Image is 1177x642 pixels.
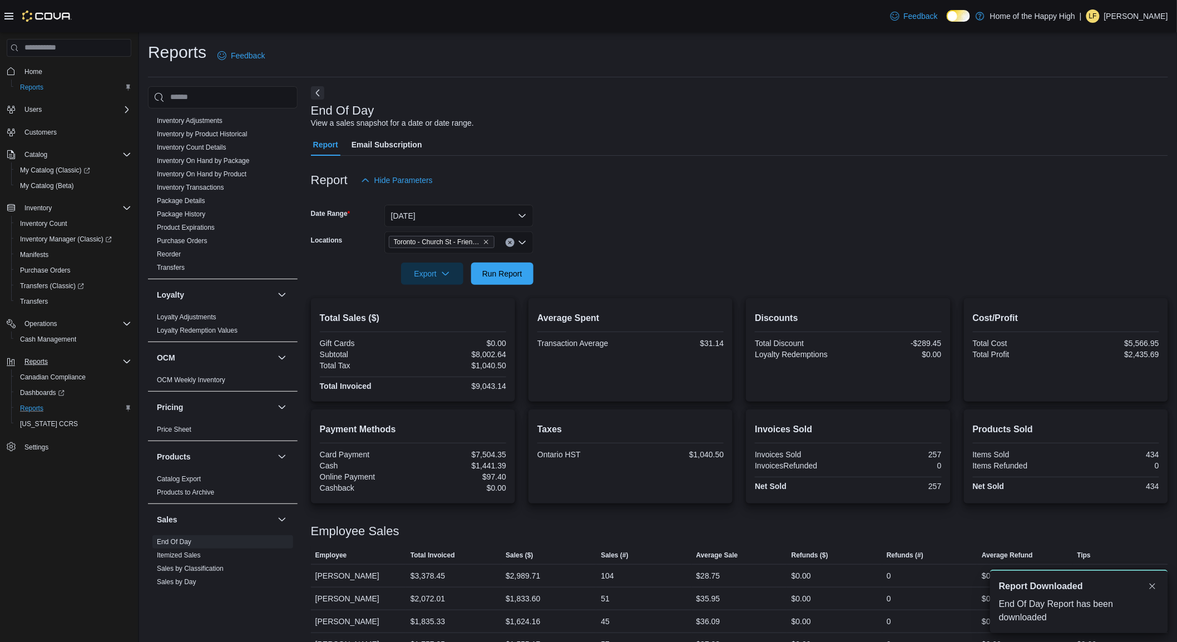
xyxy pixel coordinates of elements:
span: Inventory On Hand by Product [157,170,246,179]
h3: Loyalty [157,289,184,300]
a: Sales by Classification [157,565,224,572]
label: Locations [311,236,343,245]
h3: Employee Sales [311,525,399,538]
span: Feedback [231,50,265,61]
span: Reports [20,83,43,92]
span: Inventory Manager (Classic) [16,233,131,246]
a: Settings [20,441,53,454]
a: [US_STATE] CCRS [16,417,82,431]
h2: Cost/Profit [973,312,1159,325]
a: Reorder [157,250,181,258]
span: Dashboards [20,388,65,397]
div: Cash [320,461,411,470]
div: Online Payment [320,472,411,481]
a: Inventory Count Details [157,144,226,151]
button: Reports [11,80,136,95]
a: Inventory Transactions [157,184,224,191]
span: Transfers (Classic) [20,282,84,290]
span: Inventory Transactions [157,183,224,192]
div: $0.00 [415,483,506,492]
span: Inventory Count Details [157,143,226,152]
a: Catalog Export [157,475,201,483]
div: Invoices Sold [755,450,846,459]
strong: Net Sold [973,482,1005,491]
div: 257 [850,482,942,491]
div: $36.09 [696,615,720,628]
button: OCM [157,352,273,363]
div: Ontario HST [537,450,629,459]
a: Products to Archive [157,488,214,496]
span: Sales by Classification [157,564,224,573]
div: 51 [601,592,610,605]
button: Hide Parameters [357,169,437,191]
button: Loyalty [157,289,273,300]
button: Catalog [20,148,52,161]
span: Reports [24,357,48,366]
button: Manifests [11,247,136,263]
div: Pricing [148,423,298,441]
h3: Report [311,174,348,187]
span: [US_STATE] CCRS [20,419,78,428]
div: Card Payment [320,450,411,459]
div: $1,624.16 [506,615,540,628]
h3: Pricing [157,402,183,413]
a: Loyalty Redemption Values [157,327,238,334]
a: Inventory Adjustments [157,117,222,125]
span: My Catalog (Classic) [20,166,90,175]
button: Open list of options [518,238,527,247]
button: [US_STATE] CCRS [11,416,136,432]
a: My Catalog (Classic) [11,162,136,178]
div: Gift Cards [320,339,411,348]
div: 0 [850,461,942,470]
a: Customers [20,126,61,139]
div: $1,040.50 [415,361,506,370]
a: Product Expirations [157,224,215,231]
div: End Of Day Report has been downloaded [999,597,1159,624]
a: Inventory Count [16,217,72,230]
div: $1,833.60 [506,592,540,605]
div: $8,002.64 [415,350,506,359]
a: Dashboards [11,385,136,401]
span: Sales ($) [506,551,533,560]
button: Users [2,102,136,117]
span: Purchase Orders [157,236,207,245]
button: My Catalog (Beta) [11,178,136,194]
a: Loyalty Adjustments [157,313,216,321]
span: Products to Archive [157,488,214,497]
span: Manifests [16,248,131,261]
img: Cova [22,11,72,22]
span: Sales (#) [601,551,628,560]
span: Cash Management [16,333,131,346]
h3: Sales [157,514,177,525]
span: My Catalog (Classic) [16,164,131,177]
a: Price Sheet [157,426,191,433]
span: Catalog [20,148,131,161]
button: Next [311,86,324,100]
button: OCM [275,351,289,364]
div: -$289.45 [850,339,942,348]
span: Refunds ($) [792,551,828,560]
button: Inventory Count [11,216,136,231]
button: Products [157,451,273,462]
span: Total Invoiced [411,551,455,560]
a: Inventory On Hand by Package [157,157,250,165]
span: Transfers (Classic) [16,279,131,293]
div: Items Sold [973,450,1064,459]
div: $9,043.14 [415,382,506,391]
div: Notification [999,580,1159,593]
button: Export [401,263,463,285]
button: Reports [2,354,136,369]
div: $2,435.69 [1068,350,1159,359]
span: Inventory by Product Historical [157,130,248,139]
div: $3,378.45 [411,569,445,582]
span: Purchase Orders [20,266,71,275]
span: Price Sheet [157,425,191,434]
div: 434 [1068,450,1159,459]
a: Purchase Orders [16,264,75,277]
button: Remove Toronto - Church St - Friendly Stranger from selection in this group [483,239,489,245]
div: $35.95 [696,592,720,605]
span: Customers [20,125,131,139]
div: 0 [887,592,891,605]
div: $31.14 [633,339,724,348]
span: Tips [1077,551,1091,560]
